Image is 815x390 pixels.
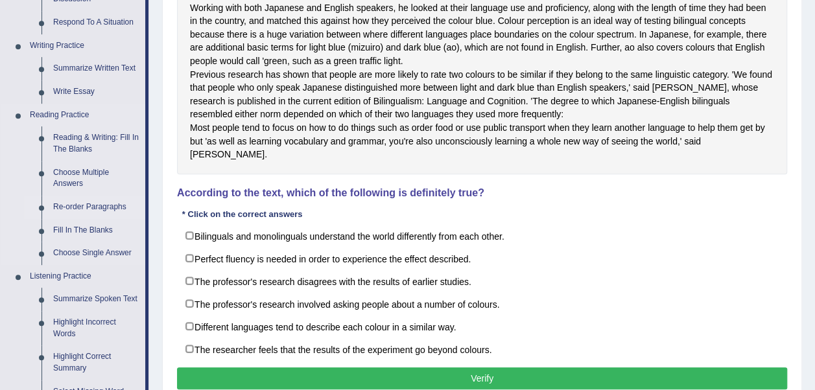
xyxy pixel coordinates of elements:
a: Reading Practice [24,104,145,127]
a: Listening Practice [24,265,145,288]
label: The professor's research involved asking people about a number of colours. [177,292,787,315]
a: Choose Single Answer [47,242,145,265]
a: Summarize Written Text [47,57,145,80]
label: Different languages tend to describe each colour in a similar way. [177,315,787,338]
a: Summarize Spoken Text [47,288,145,311]
button: Verify [177,367,787,389]
h4: According to the text, which of the following is definitely true? [177,187,787,199]
a: Writing Practice [24,34,145,58]
a: Highlight Incorrect Words [47,311,145,345]
a: Fill In The Blanks [47,219,145,242]
a: Choose Multiple Answers [47,161,145,196]
a: Highlight Correct Summary [47,345,145,380]
a: Re-order Paragraphs [47,196,145,219]
label: The researcher feels that the results of the experiment go beyond colours. [177,338,787,361]
label: Bilinguals and monolinguals understand the world differently from each other. [177,224,787,247]
label: The professor's research disagrees with the results of earlier studies. [177,270,787,293]
a: Reading & Writing: Fill In The Blanks [47,126,145,161]
a: Respond To A Situation [47,11,145,34]
a: Write Essay [47,80,145,104]
div: * Click on the correct answers [177,208,307,220]
label: Perfect fluency is needed in order to experience the effect described. [177,247,787,270]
